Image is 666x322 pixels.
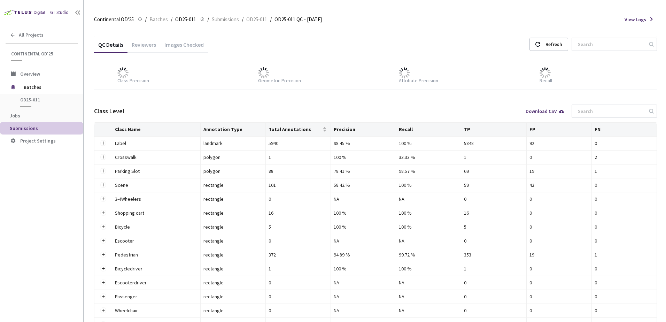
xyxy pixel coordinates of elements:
span: Batches [24,80,71,94]
div: 0 [529,223,589,231]
button: Expand row [100,182,106,188]
div: Refresh [545,38,562,51]
div: 100 % [399,139,458,147]
div: rectangle [203,307,263,314]
div: 0 [595,265,654,273]
th: FN [592,123,657,137]
span: Continental OD'25 [11,51,73,57]
span: Jobs [10,113,20,119]
div: 19 [529,167,589,175]
div: 98.45 % [334,139,393,147]
span: OD25-011 QC - [DATE] [274,15,322,24]
div: Passenger [115,293,192,300]
button: Expand row [100,154,106,160]
div: 98.57 % [399,167,458,175]
div: rectangle [203,195,263,203]
span: Continental OD'25 [94,15,134,24]
div: 19 [529,251,589,259]
img: loader.gif [258,67,269,78]
div: Label [115,139,192,147]
div: 5 [269,223,328,231]
div: rectangle [203,181,263,189]
div: 100 % [334,153,393,161]
div: 0 [269,237,328,245]
div: 100 % [334,223,393,231]
div: 0 [595,279,654,286]
button: Expand row [100,308,106,313]
div: 0 [595,223,654,231]
div: Bicycledriver [115,265,192,273]
div: 0 [529,209,589,217]
button: Expand row [100,280,106,285]
span: Submissions [212,15,239,24]
th: Total Annotations [266,123,331,137]
div: 0 [464,293,523,300]
li: / [242,15,243,24]
button: Expand row [100,140,106,146]
div: Download CSV [526,109,565,114]
div: polygon [203,167,263,175]
div: NA [334,237,393,245]
div: 0 [529,237,589,245]
div: 1 [464,153,523,161]
div: 69 [464,167,523,175]
div: 0 [529,265,589,273]
div: 100 % [399,265,458,273]
button: Expand row [100,238,106,244]
div: rectangle [203,251,263,259]
div: 353 [464,251,523,259]
div: Geometric Precision [258,77,301,84]
div: 0 [529,153,589,161]
div: 101 [269,181,328,189]
div: 0 [595,139,654,147]
div: Parking Slot [115,167,192,175]
div: Escooter [115,237,192,245]
div: Images Checked [160,41,208,53]
button: Expand row [100,224,106,230]
li: / [270,15,272,24]
div: 78.41 % [334,167,393,175]
th: FP [527,123,592,137]
div: rectangle [203,265,263,273]
button: Expand row [100,168,106,174]
div: 59 [464,181,523,189]
div: Crosswalk [115,153,192,161]
div: 88 [269,167,328,175]
div: 0 [595,209,654,217]
button: Expand row [100,210,106,216]
div: 0 [269,293,328,300]
div: Class Precision [117,77,149,84]
span: OD25-011 [20,97,72,103]
div: 0 [529,195,589,203]
div: 100 % [334,209,393,217]
span: Submissions [10,125,38,131]
a: Submissions [210,15,240,23]
input: Search [574,38,648,51]
div: 1 [595,251,654,259]
th: TP [461,123,526,137]
div: rectangle [203,279,263,286]
div: 92 [529,139,589,147]
div: Class Level [94,107,124,116]
div: 0 [269,307,328,314]
div: Bicycle [115,223,192,231]
a: Batches [148,15,169,23]
img: loader.gif [399,67,410,78]
div: 16 [269,209,328,217]
div: Attribute Precision [399,77,438,84]
span: Total Annotations [269,127,321,132]
th: Precision [331,123,396,137]
div: QC Details [94,41,127,53]
span: Project Settings [20,138,56,144]
a: OD25-011 [245,15,269,23]
div: NA [399,279,458,286]
div: 0 [464,279,523,286]
div: NA [334,307,393,314]
div: 0 [269,279,328,286]
div: rectangle [203,223,263,231]
img: loader.gif [540,67,551,78]
div: NA [334,279,393,286]
div: 94.89 % [334,251,393,259]
div: 100 % [399,181,458,189]
div: 5940 [269,139,328,147]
